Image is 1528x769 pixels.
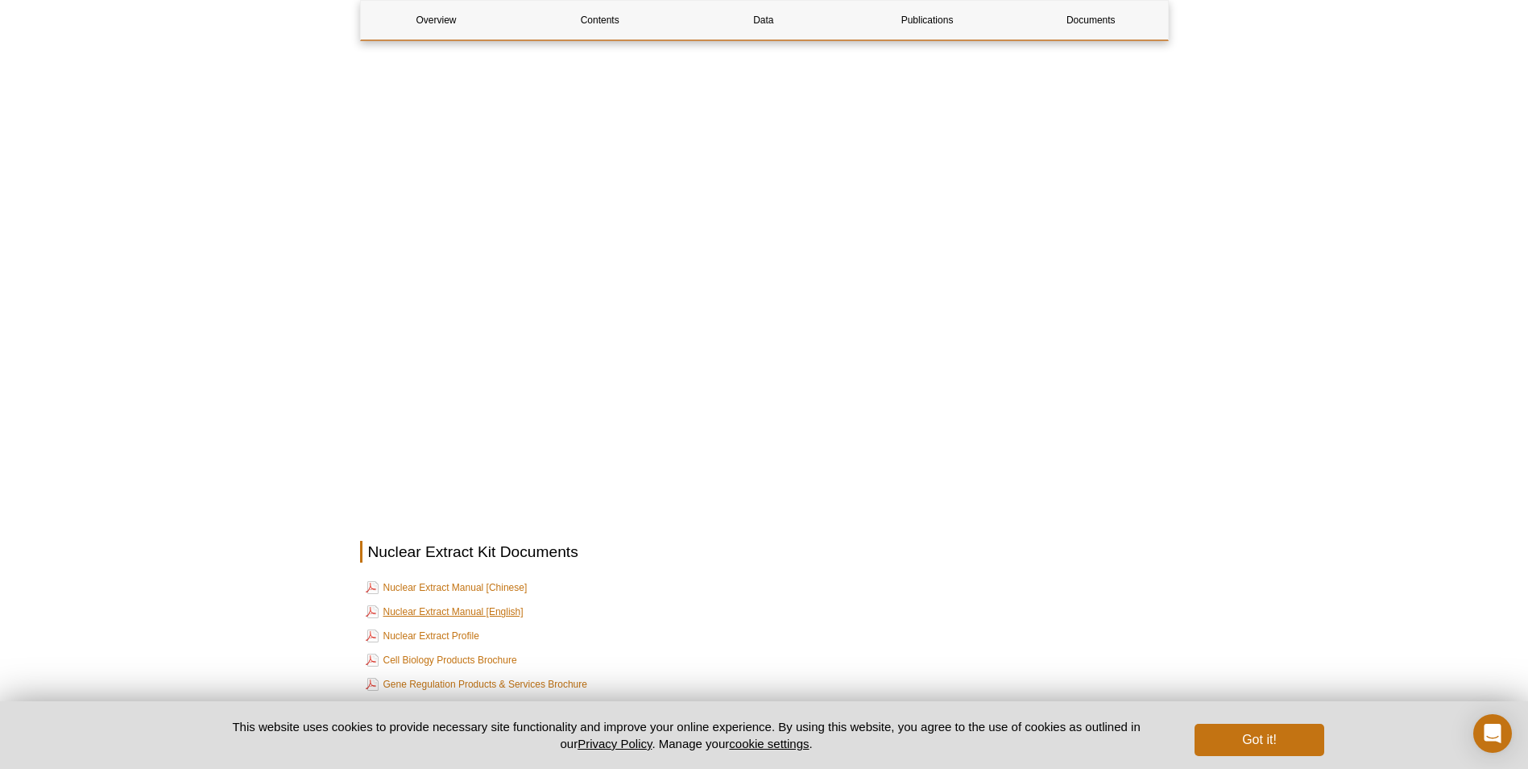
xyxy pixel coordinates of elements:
a: Nuclear Extract Manual [Chinese] [366,578,528,597]
a: Publications [851,1,1003,39]
a: Nuclear Extract Profile [366,626,479,646]
h2: Nuclear Extract Kit Documents [360,541,1169,563]
a: Gene Regulation Products & Services Brochure [366,675,587,694]
button: Got it! [1195,724,1323,756]
p: This website uses cookies to provide necessary site functionality and improve your online experie... [205,718,1169,752]
a: Overview [361,1,512,39]
a: Cell Biology Products Brochure [366,651,517,670]
a: Privacy Policy [578,737,652,750]
div: Open Intercom Messenger [1473,714,1512,753]
a: Contents [524,1,676,39]
button: cookie settings [729,737,809,750]
a: Nuclear Extract Manual [English] [366,602,524,621]
a: Detergent Data Sheet [366,699,477,718]
a: Documents [1015,1,1166,39]
a: Data [688,1,839,39]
